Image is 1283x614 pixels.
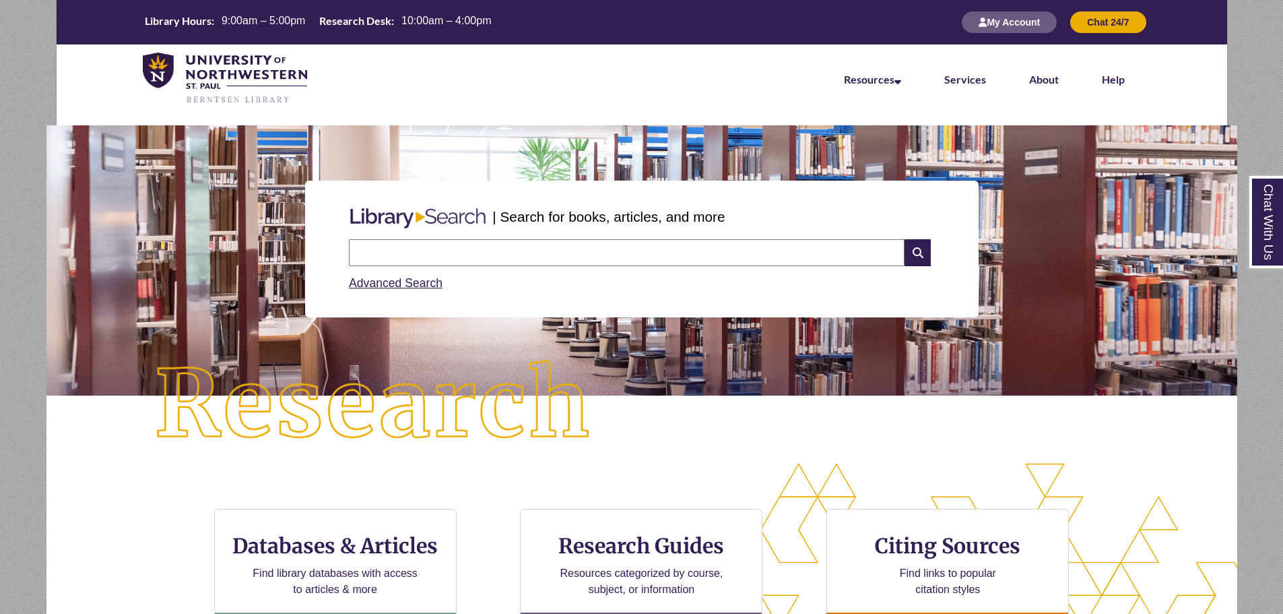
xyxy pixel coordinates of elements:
[139,13,497,30] table: Hours Today
[944,73,986,86] a: Services
[962,16,1057,28] a: My Account
[554,565,729,598] p: Resources categorized by course, subject, or information
[143,53,308,105] img: UNWSP Library Logo
[962,11,1057,33] button: My Account
[349,276,442,290] a: Advanced Search
[314,13,396,28] th: Research Desk:
[343,203,492,234] img: Libary Search
[866,533,1030,559] h3: Citing Sources
[1070,11,1146,33] button: Chat 24/7
[904,239,930,266] i: Search
[139,13,497,32] a: Hours Today
[844,73,901,86] a: Resources
[531,533,751,559] h3: Research Guides
[106,312,642,498] img: Research
[1070,16,1146,28] a: Chat 24/7
[222,15,306,26] span: 9:00am – 5:00pm
[1102,73,1125,86] a: Help
[1029,73,1059,86] a: About
[401,15,491,26] span: 10:00am – 4:00pm
[247,565,423,598] p: Find library databases with access to articles & more
[226,533,445,559] h3: Databases & Articles
[882,565,1014,598] p: Find links to popular citation styles
[139,13,216,28] th: Library Hours:
[492,206,725,227] p: | Search for books, articles, and more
